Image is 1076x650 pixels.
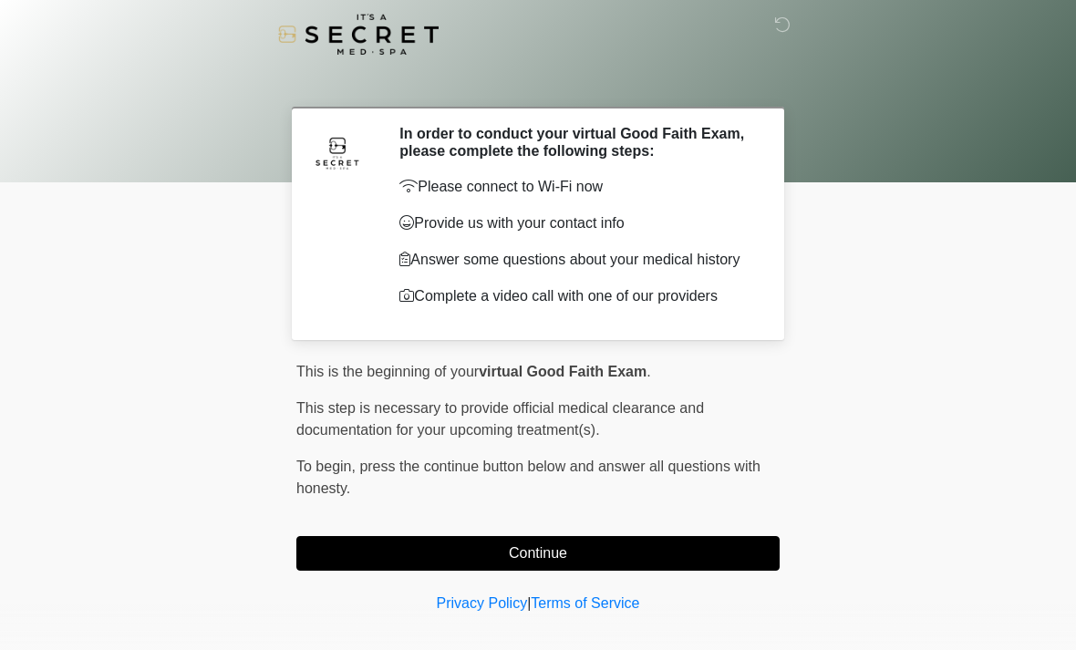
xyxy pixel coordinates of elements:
span: To begin, [296,459,359,474]
img: It's A Secret Med Spa Logo [278,14,439,55]
p: Complete a video call with one of our providers [399,285,752,307]
span: This step is necessary to provide official medical clearance and documentation for your upcoming ... [296,400,704,438]
a: | [527,595,531,611]
p: Please connect to Wi-Fi now [399,176,752,198]
img: Agent Avatar [310,125,365,180]
span: press the continue button below and answer all questions with honesty. [296,459,760,496]
h1: ‎ ‎ [283,66,793,99]
a: Privacy Policy [437,595,528,611]
a: Terms of Service [531,595,639,611]
button: Continue [296,536,780,571]
p: Answer some questions about your medical history [399,249,752,271]
span: This is the beginning of your [296,364,479,379]
p: Provide us with your contact info [399,212,752,234]
span: . [647,364,650,379]
strong: virtual Good Faith Exam [479,364,647,379]
h2: In order to conduct your virtual Good Faith Exam, please complete the following steps: [399,125,752,160]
